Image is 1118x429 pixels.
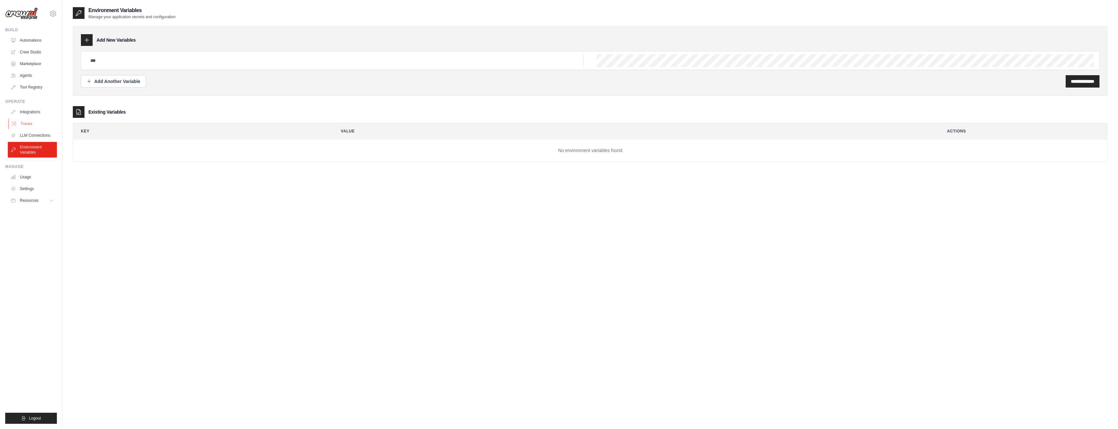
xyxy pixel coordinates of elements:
a: LLM Connections [8,130,57,141]
span: Logout [29,416,41,421]
h3: Existing Variables [88,109,126,115]
a: Settings [8,184,57,194]
div: Operate [5,99,57,104]
a: Tool Registry [8,82,57,92]
a: Agents [8,70,57,81]
h3: Add New Variables [97,37,136,43]
a: Environment Variables [8,142,57,158]
button: Resources [8,195,57,206]
button: Add Another Variable [81,75,146,88]
div: Manage [5,164,57,169]
a: Traces [8,118,58,129]
th: Key [73,123,328,139]
button: Logout [5,413,57,424]
td: No environment variables found [73,139,1107,162]
h2: Environment Variables [88,7,175,14]
div: Build [5,27,57,33]
a: Crew Studio [8,47,57,57]
a: Usage [8,172,57,182]
div: Add Another Variable [86,78,140,85]
img: Logo [5,7,38,20]
span: Resources [20,198,38,203]
th: Value [333,123,934,139]
a: Automations [8,35,57,46]
a: Integrations [8,107,57,117]
th: Actions [939,123,1107,139]
a: Marketplace [8,59,57,69]
p: Manage your application secrets and configuration [88,14,175,20]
